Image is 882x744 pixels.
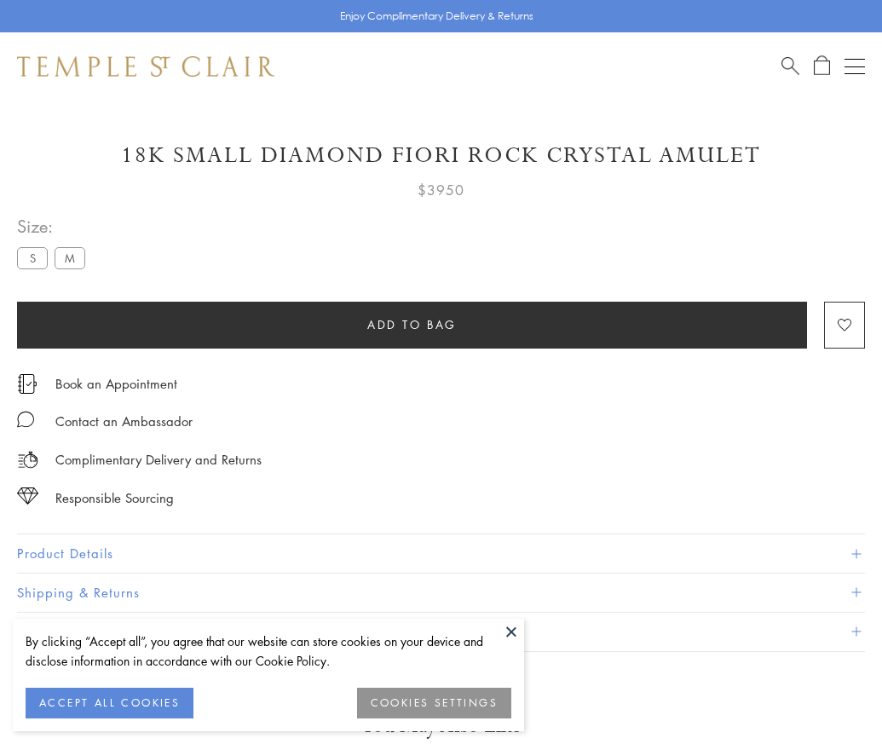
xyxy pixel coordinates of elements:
a: Search [781,55,799,77]
button: COOKIES SETTINGS [357,688,511,718]
img: icon_appointment.svg [17,374,37,394]
button: Add to bag [17,302,807,349]
span: Add to bag [367,315,457,334]
label: S [17,247,48,268]
button: Gifting [17,613,865,651]
img: MessageIcon-01_2.svg [17,411,34,428]
button: Open navigation [845,56,865,77]
span: $3950 [418,179,464,201]
label: M [55,247,85,268]
img: icon_delivery.svg [17,449,38,470]
span: Size: [17,212,92,240]
div: By clicking “Accept all”, you agree that our website can store cookies on your device and disclos... [26,632,511,671]
h1: 18K Small Diamond Fiori Rock Crystal Amulet [17,141,865,170]
a: Open Shopping Bag [814,55,830,77]
div: Responsible Sourcing [55,487,174,509]
div: Contact an Ambassador [55,411,193,432]
img: Temple St. Clair [17,56,274,77]
img: icon_sourcing.svg [17,487,38,505]
button: ACCEPT ALL COOKIES [26,688,193,718]
button: Shipping & Returns [17,574,865,612]
a: Book an Appointment [55,374,177,393]
p: Complimentary Delivery and Returns [55,449,262,470]
p: Enjoy Complimentary Delivery & Returns [340,8,533,25]
button: Product Details [17,534,865,573]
